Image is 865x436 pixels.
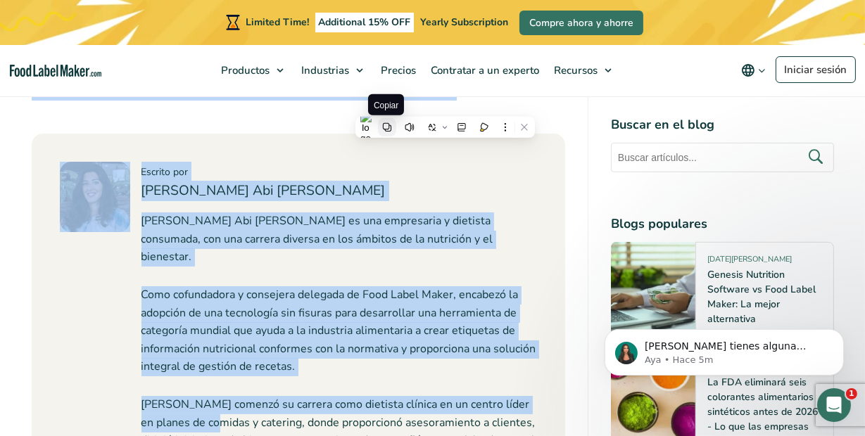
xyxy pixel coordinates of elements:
span: Precios [377,63,417,77]
a: Industrias [294,45,370,96]
span: Contratar a un experto [427,63,541,77]
iframe: Intercom notifications mensaje [583,300,865,398]
a: Iniciar sesión [776,56,856,83]
span: Escrito por [141,165,189,179]
a: Precios [374,45,420,96]
iframe: Intercom live chat [817,388,851,422]
img: Maria Abi Hanna - Etiquetadora de alimentos [60,162,130,232]
span: 1 [846,388,857,399]
p: [PERSON_NAME] Abi [PERSON_NAME] es una empresaria y dietista consumada, con una carrera diversa e... [141,212,537,267]
span: Yearly Subscription [420,15,508,29]
span: Recursos [550,63,599,77]
span: Additional 15% OFF [315,13,415,32]
input: Buscar artículos... [611,143,834,172]
h4: Buscar en el blog [611,115,834,134]
span: Industrias [297,63,351,77]
span: [DATE][PERSON_NAME] [707,254,792,270]
a: Compre ahora y ahorre [519,11,643,35]
a: Productos [214,45,291,96]
a: Genesis Nutrition Software vs Food Label Maker: La mejor alternativa [707,268,816,326]
a: Recursos [547,45,619,96]
p: Como cofundadora y consejera delegada de Food Label Maker, encabezó la adopción de una tecnología... [141,286,537,376]
h4: Blogs populares [611,214,834,233]
span: Productos [217,63,271,77]
a: Contratar a un experto [424,45,543,96]
span: Limited Time! [246,15,309,29]
h4: [PERSON_NAME] Abi [PERSON_NAME] [141,181,537,201]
